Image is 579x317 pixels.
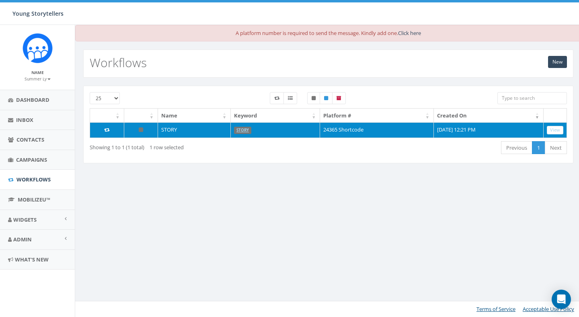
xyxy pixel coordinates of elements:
[16,96,49,103] span: Dashboard
[501,141,532,154] a: Previous
[231,109,320,123] th: Keyword: activate to sort column ascending
[476,305,515,313] a: Terms of Service
[547,126,563,134] a: View
[320,122,434,138] td: 24365 Shortcode
[552,290,571,309] div: Open Intercom Messenger
[25,76,51,82] small: Summer Ly
[523,305,574,313] a: Acceptable Use Policy
[16,116,33,124] span: Inbox
[283,92,297,104] label: Menu
[124,109,158,123] th: : activate to sort column ascending
[13,236,32,243] span: Admin
[548,56,567,68] a: New
[158,109,231,123] th: Name: activate to sort column ascending
[532,141,545,154] a: 1
[320,92,333,104] label: Published
[497,92,567,104] input: Type to search
[12,10,64,17] span: Young Storytellers
[23,33,53,63] img: Rally_Corp_Icon_1.png
[398,29,421,37] a: Click here
[434,122,544,138] td: [DATE] 12:21 PM
[15,256,49,263] span: What's New
[545,141,567,154] a: Next
[31,70,44,75] small: Name
[16,156,47,163] span: Campaigns
[332,92,346,104] label: Archived
[270,92,284,104] label: Workflow
[236,128,249,133] a: STORY
[25,75,51,82] a: Summer Ly
[18,196,50,203] span: MobilizeU™
[90,140,281,151] div: Showing 1 to 1 (1 total)
[90,109,124,123] th: : activate to sort column ascending
[158,122,231,138] td: STORY
[150,144,184,151] span: 1 row selected
[90,56,147,69] h2: Workflows
[307,92,320,104] label: Unpublished
[139,127,143,132] i: Unpublished
[13,216,37,223] span: Widgets
[434,109,544,123] th: Created On: activate to sort column ascending
[16,176,51,183] span: Workflows
[320,109,434,123] th: Platform #: activate to sort column ascending
[16,136,44,143] span: Contacts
